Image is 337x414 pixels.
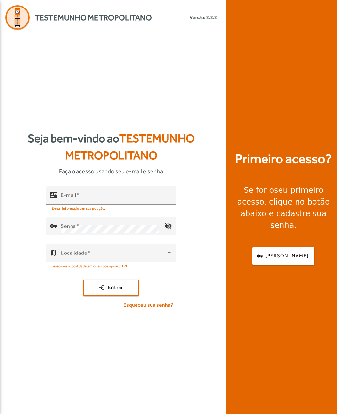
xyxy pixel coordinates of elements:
[65,132,195,162] span: Testemunho Metropolitano
[160,218,176,234] mat-icon: visibility_off
[61,250,87,256] mat-label: Localidade
[5,5,30,30] img: Logo Agenda
[108,284,123,291] span: Entrar
[35,12,152,23] span: Testemunho Metropolitano
[237,186,323,207] strong: seu primeiro acesso
[52,262,129,269] mat-hint: Selecione a localidade em que você apoia o TPE.
[265,252,309,260] span: [PERSON_NAME]
[123,301,173,309] span: Esqueceu sua senha?
[83,280,139,296] button: Entrar
[59,167,163,176] span: Faça o acesso usando seu e-mail e senha
[61,223,76,229] mat-label: Senha
[190,14,217,21] small: Versão: 2.2.2
[50,222,57,230] mat-icon: vpn_key
[61,192,76,198] mat-label: E-mail
[234,184,333,231] div: Se for o , clique no botão abaixo e cadastre sua senha.
[52,205,105,212] mat-hint: E-mail informado em sua petição.
[252,247,314,265] button: [PERSON_NAME]
[50,249,57,257] mat-icon: map
[50,191,57,199] mat-icon: contact_mail
[235,149,332,169] strong: Primeiro acesso?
